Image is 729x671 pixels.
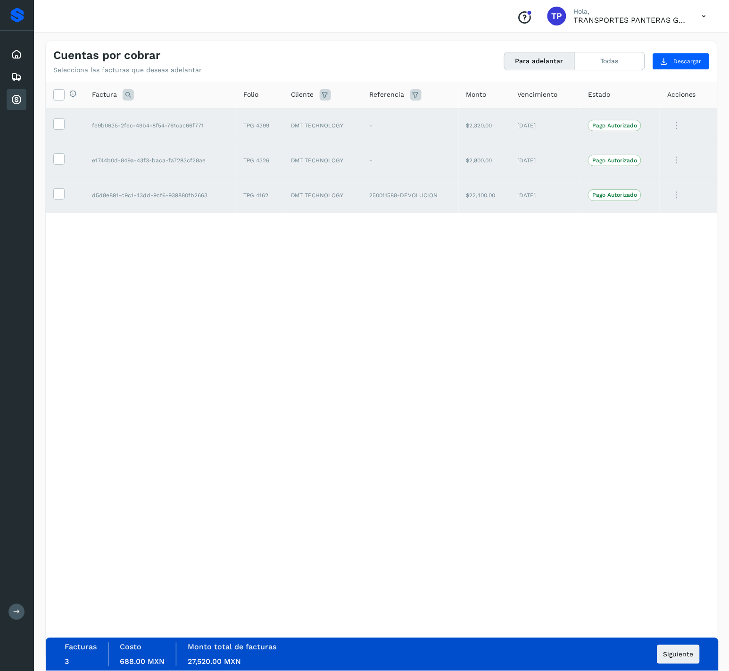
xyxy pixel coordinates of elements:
[459,108,510,143] td: $2,320.00
[505,52,575,70] button: Para adelantar
[362,108,459,143] td: -
[236,178,283,213] td: TPG 4162
[663,651,694,658] span: Siguiente
[283,143,362,178] td: DMT TECHNOLOGY
[7,89,26,110] div: Cuentas por cobrar
[188,643,276,652] label: Monto total de facturas
[459,143,510,178] td: $2,800.00
[236,143,283,178] td: TPG 4326
[362,143,459,178] td: -
[120,643,141,652] label: Costo
[674,57,702,66] span: Descargar
[53,66,202,74] p: Selecciona las facturas que deseas adelantar
[592,157,637,164] p: Pago Autorizado
[592,122,637,129] p: Pago Autorizado
[84,178,236,213] td: d5d8e891-c9c1-43dd-9cf6-939880fb2663
[84,143,236,178] td: e1744b0d-849a-43f3-baca-fa7283cf28ae
[653,53,710,70] button: Descargar
[65,643,97,652] label: Facturas
[592,192,637,198] p: Pago Autorizado
[243,90,258,100] span: Folio
[7,44,26,65] div: Inicio
[291,90,314,100] span: Cliente
[84,108,236,143] td: fe9b0635-2fec-49b4-8f54-761cac66f771
[236,108,283,143] td: TPG 4399
[283,178,362,213] td: DMT TECHNOLOGY
[120,657,165,666] span: 688.00 MXN
[657,645,700,664] button: Siguiente
[466,90,487,100] span: Monto
[362,178,459,213] td: 250011588-DEVOLUCION
[574,8,687,16] p: Hola,
[574,16,687,25] p: TRANSPORTES PANTERAS GAPO S.A. DE C.V.
[510,143,580,178] td: [DATE]
[65,657,69,666] span: 3
[7,67,26,87] div: Embarques
[188,657,241,666] span: 27,520.00 MXN
[459,178,510,213] td: $22,400.00
[53,49,160,62] h4: Cuentas por cobrar
[518,90,558,100] span: Vencimiento
[575,52,645,70] button: Todas
[510,178,580,213] td: [DATE]
[92,90,117,100] span: Factura
[510,108,580,143] td: [DATE]
[370,90,405,100] span: Referencia
[283,108,362,143] td: DMT TECHNOLOGY
[667,90,696,100] span: Acciones
[588,90,610,100] span: Estado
